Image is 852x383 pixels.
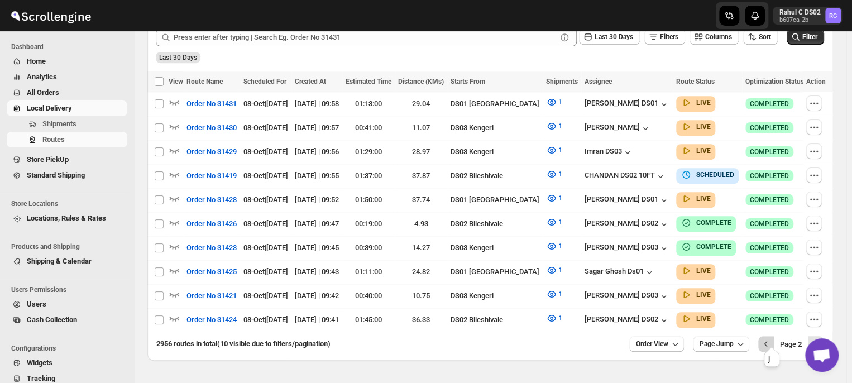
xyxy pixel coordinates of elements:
[186,194,237,205] span: Order No 31428
[696,219,731,227] b: COMPLETE
[558,242,562,250] span: 1
[585,243,669,254] div: [PERSON_NAME] DS03
[696,123,711,131] b: LIVE
[186,218,237,229] span: Order No 31426
[681,145,711,156] button: LIVE
[750,99,789,108] span: COMPLETED
[243,243,288,252] span: 08-Oct | [DATE]
[696,147,711,155] b: LIVE
[595,33,633,41] span: Last 30 Days
[805,338,839,372] div: Open chat
[808,336,824,352] button: Next
[451,314,539,325] div: DS02 Bileshivale
[585,195,669,206] div: [PERSON_NAME] DS01
[295,218,339,229] div: [DATE] | 09:47
[295,98,339,109] div: [DATE] | 09:58
[829,12,837,20] text: RC
[750,291,789,300] span: COMPLETED
[27,73,57,81] span: Analytics
[558,146,562,154] span: 1
[27,374,55,382] span: Tracking
[585,171,666,182] button: CHANDAN DS02 10FT
[180,311,243,329] button: Order No 31424
[681,97,711,108] button: LIVE
[180,263,243,281] button: Order No 31425
[558,98,562,106] span: 1
[174,28,557,46] input: Press enter after typing | Search Eg. Order No 31431
[705,33,732,41] span: Columns
[451,146,539,157] div: DS03 Kengeri
[346,218,391,229] div: 00:19:00
[558,194,562,202] span: 1
[398,146,444,157] div: 28.97
[539,213,569,231] button: 1
[696,267,711,275] b: LIVE
[346,146,391,157] div: 01:29:00
[346,314,391,325] div: 01:45:00
[9,2,93,30] img: ScrollEngine
[295,266,339,277] div: [DATE] | 09:43
[539,309,569,327] button: 1
[779,17,821,23] p: b607ea-2b
[451,194,539,205] div: DS01 [GEOGRAPHIC_DATA]
[798,340,802,348] b: 2
[295,242,339,253] div: [DATE] | 09:45
[186,266,237,277] span: Order No 31425
[27,104,72,112] span: Local Delivery
[750,267,789,276] span: COMPLETED
[295,314,339,325] div: [DATE] | 09:41
[758,336,824,352] nav: Pagination
[681,169,734,180] button: SCHEDULED
[558,266,562,274] span: 1
[27,88,59,97] span: All Orders
[539,189,569,207] button: 1
[27,315,77,324] span: Cash Collection
[681,241,731,252] button: COMPLETE
[398,242,444,253] div: 14.27
[539,165,569,183] button: 1
[585,147,633,158] div: Imran DS03
[806,78,826,85] span: Action
[346,122,391,133] div: 00:41:00
[398,98,444,109] div: 29.04
[186,290,237,301] span: Order No 31421
[180,119,243,137] button: Order No 31430
[585,315,669,326] button: [PERSON_NAME] DS02
[243,195,288,204] span: 08-Oct | [DATE]
[398,122,444,133] div: 11.07
[690,29,739,45] button: Columns
[539,117,569,135] button: 1
[660,33,678,41] span: Filters
[7,69,127,85] button: Analytics
[398,266,444,277] div: 24.82
[346,170,391,181] div: 01:37:00
[42,135,65,143] span: Routes
[243,123,288,132] span: 08-Oct | [DATE]
[243,315,288,324] span: 08-Oct | [DATE]
[346,266,391,277] div: 01:11:00
[451,266,539,277] div: DS01 [GEOGRAPHIC_DATA]
[585,267,655,278] div: Sagar Ghosh Ds01
[243,291,288,300] span: 08-Oct | [DATE]
[696,99,711,107] b: LIVE
[11,242,128,251] span: Products and Shipping
[750,147,789,156] span: COMPLETED
[11,199,128,208] span: Store Locations
[451,290,539,301] div: DS03 Kengeri
[539,285,569,303] button: 1
[243,99,288,108] span: 08-Oct | [DATE]
[558,170,562,178] span: 1
[558,314,562,322] span: 1
[539,237,569,255] button: 1
[451,98,539,109] div: DS01 [GEOGRAPHIC_DATA]
[186,314,237,325] span: Order No 31424
[693,336,749,352] button: Page Jump
[585,291,669,302] button: [PERSON_NAME] DS03
[7,312,127,328] button: Cash Collection
[825,8,841,23] span: Rahul C DS02
[539,261,569,279] button: 1
[27,257,92,265] span: Shipping & Calendar
[546,78,578,85] span: Shipments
